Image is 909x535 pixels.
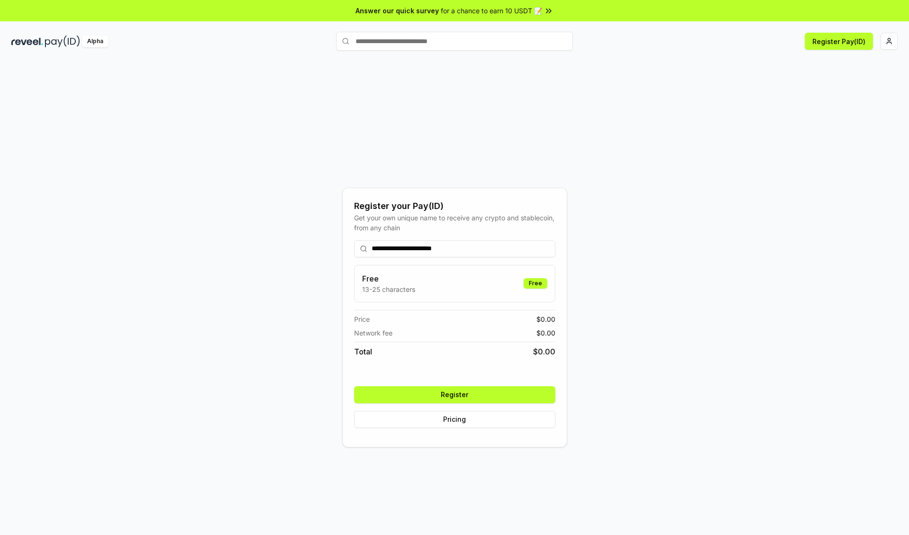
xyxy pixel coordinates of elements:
[82,36,108,47] div: Alpha
[354,411,555,428] button: Pricing
[354,199,555,213] div: Register your Pay(ID)
[354,213,555,233] div: Get your own unique name to receive any crypto and stablecoin, from any chain
[354,386,555,403] button: Register
[441,6,542,16] span: for a chance to earn 10 USDT 📝
[354,346,372,357] span: Total
[11,36,43,47] img: reveel_dark
[356,6,439,16] span: Answer our quick survey
[362,284,415,294] p: 13-25 characters
[362,273,415,284] h3: Free
[533,346,555,357] span: $ 0.00
[45,36,80,47] img: pay_id
[536,314,555,324] span: $ 0.00
[536,328,555,338] span: $ 0.00
[805,33,873,50] button: Register Pay(ID)
[524,278,547,289] div: Free
[354,328,392,338] span: Network fee
[354,314,370,324] span: Price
